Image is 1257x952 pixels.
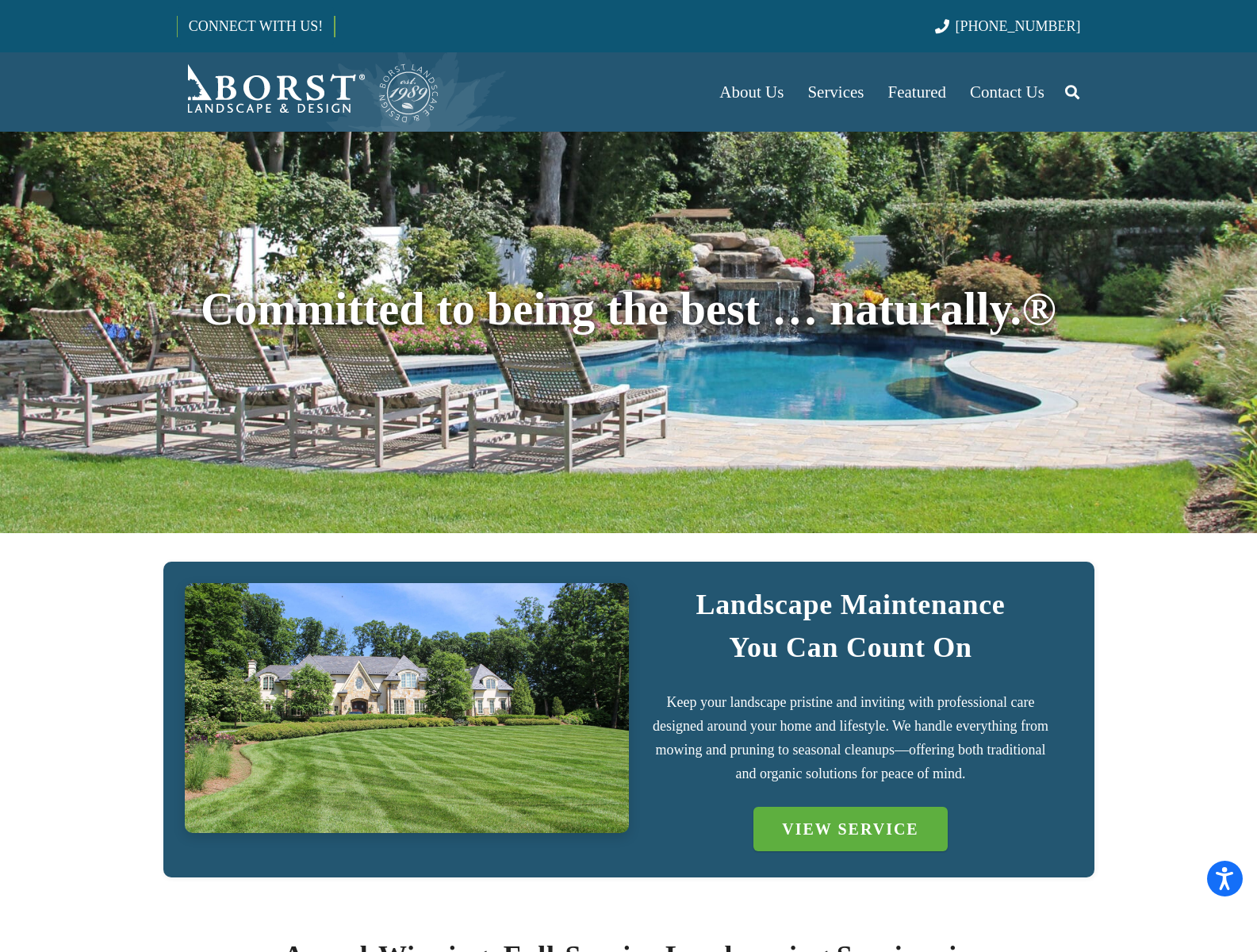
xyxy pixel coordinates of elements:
[707,52,795,132] a: About Us
[958,52,1056,132] a: Contact Us
[696,589,1005,620] strong: Landscape Maintenance
[807,83,864,102] span: Services
[653,694,1048,781] span: Keep your landscape pristine and inviting with professional care designed around your home and li...
[201,283,1056,335] span: Committed to being the best … naturally.®
[185,583,629,833] a: IMG_7723 (1)
[956,18,1081,34] span: [PHONE_NUMBER]
[177,60,440,124] a: Borst-Logo
[1056,72,1088,112] a: Search
[178,7,334,45] a: CONNECT WITH US!
[795,52,876,132] a: Services
[935,18,1080,34] a: [PHONE_NUMBER]
[876,52,958,132] a: Featured
[753,807,947,851] a: VIEW SERVICE
[719,83,784,102] span: About Us
[970,83,1044,102] span: Contact Us
[729,631,972,663] strong: You Can Count On
[888,83,946,102] span: Featured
